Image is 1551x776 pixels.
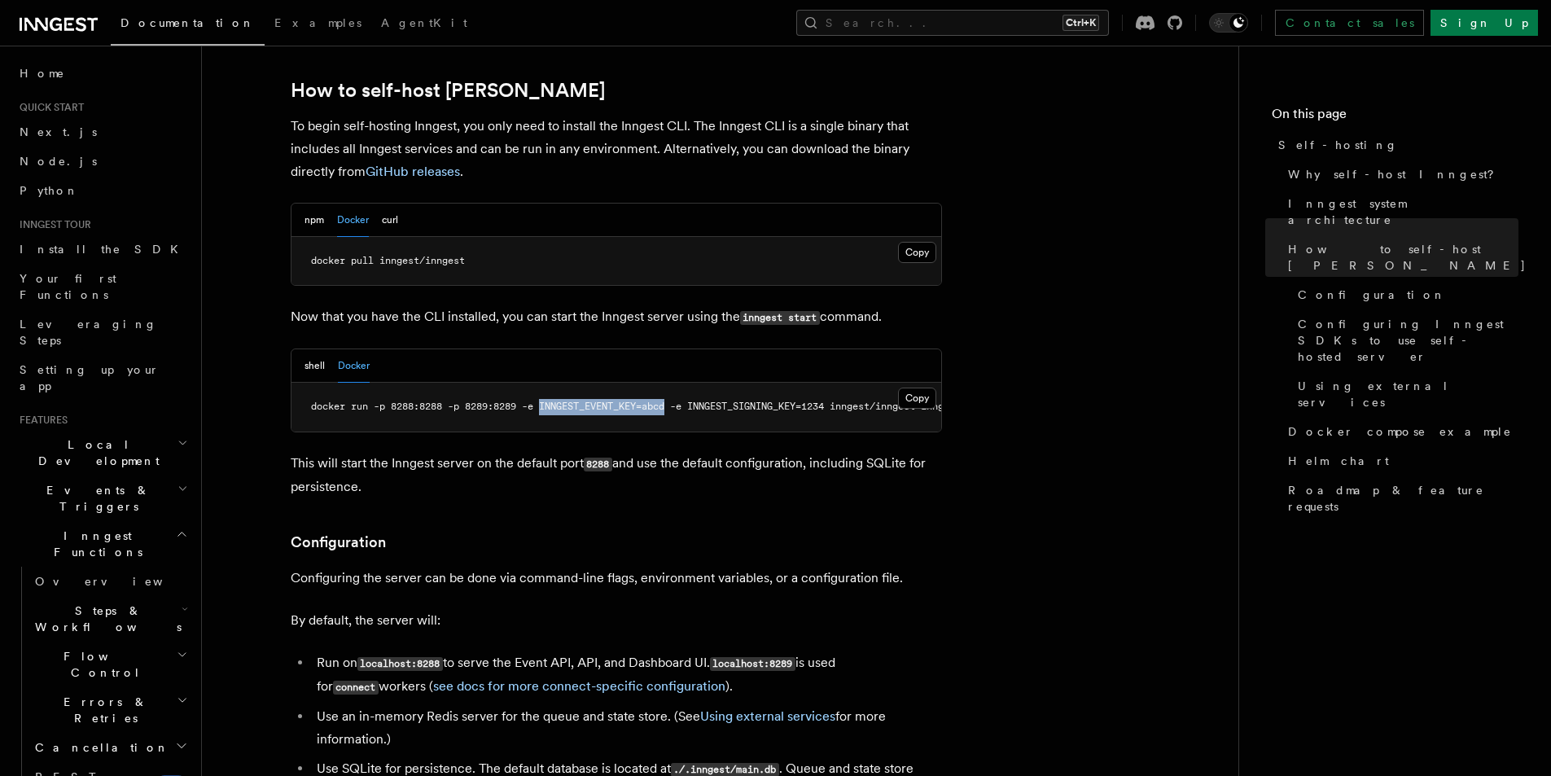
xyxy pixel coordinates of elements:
[13,414,68,427] span: Features
[20,363,160,392] span: Setting up your app
[898,388,936,409] button: Copy
[13,147,191,176] a: Node.js
[13,176,191,205] a: Python
[13,482,177,515] span: Events & Triggers
[28,567,191,596] a: Overview
[584,458,612,471] code: 8288
[28,603,182,635] span: Steps & Workflows
[13,430,191,476] button: Local Development
[291,79,605,102] a: How to self-host [PERSON_NAME]
[366,164,460,179] a: GitHub releases
[337,204,369,237] button: Docker
[274,16,361,29] span: Examples
[20,318,157,347] span: Leveraging Steps
[381,16,467,29] span: AgentKit
[796,10,1109,36] button: Search...Ctrl+K
[898,242,936,263] button: Copy
[291,531,386,554] a: Configuration
[291,609,942,632] p: By default, the server will:
[1275,10,1424,36] a: Contact sales
[13,436,177,469] span: Local Development
[13,101,84,114] span: Quick start
[1288,453,1389,469] span: Helm chart
[13,309,191,355] a: Leveraging Steps
[1282,417,1518,446] a: Docker compose example
[28,596,191,642] button: Steps & Workflows
[1298,287,1446,303] span: Configuration
[20,272,116,301] span: Your first Functions
[1288,241,1527,274] span: How to self-host [PERSON_NAME]
[28,733,191,762] button: Cancellation
[20,65,65,81] span: Home
[1282,446,1518,476] a: Helm chart
[13,528,176,560] span: Inngest Functions
[1278,137,1398,153] span: Self-hosting
[13,264,191,309] a: Your first Functions
[1291,309,1518,371] a: Configuring Inngest SDKs to use self-hosted server
[311,255,465,266] span: docker pull inngest/inngest
[1291,280,1518,309] a: Configuration
[311,401,995,412] span: docker run -p 8288:8288 -p 8289:8289 -e INNGEST_EVENT_KEY=abcd -e INNGEST_SIGNING_KEY=1234 innges...
[265,5,371,44] a: Examples
[1288,195,1518,228] span: Inngest system architecture
[13,355,191,401] a: Setting up your app
[1291,371,1518,417] a: Using external services
[20,243,188,256] span: Install the SDK
[13,521,191,567] button: Inngest Functions
[1298,316,1518,365] span: Configuring Inngest SDKs to use self-hosted server
[20,184,79,197] span: Python
[312,705,942,751] li: Use an in-memory Redis server for the queue and state store. (See for more information.)
[28,739,169,756] span: Cancellation
[13,218,91,231] span: Inngest tour
[1209,13,1248,33] button: Toggle dark mode
[357,657,443,671] code: localhost:8288
[291,452,942,498] p: This will start the Inngest server on the default port and use the default configuration, includi...
[1282,189,1518,235] a: Inngest system architecture
[13,476,191,521] button: Events & Triggers
[371,5,477,44] a: AgentKit
[1288,482,1518,515] span: Roadmap & feature requests
[291,567,942,590] p: Configuring the server can be done via command-line flags, environment variables, or a configurat...
[1062,15,1099,31] kbd: Ctrl+K
[1431,10,1538,36] a: Sign Up
[1288,166,1505,182] span: Why self-host Inngest?
[111,5,265,46] a: Documentation
[28,687,191,733] button: Errors & Retries
[1282,476,1518,521] a: Roadmap & feature requests
[740,311,820,325] code: inngest start
[13,117,191,147] a: Next.js
[120,16,255,29] span: Documentation
[35,575,203,588] span: Overview
[333,681,379,695] code: connect
[13,59,191,88] a: Home
[1298,378,1518,410] span: Using external services
[382,204,398,237] button: curl
[1288,423,1512,440] span: Docker compose example
[291,305,942,329] p: Now that you have the CLI installed, you can start the Inngest server using the command.
[312,651,942,699] li: Run on to serve the Event API, API, and Dashboard UI. is used for workers ( ).
[1272,130,1518,160] a: Self-hosting
[1272,104,1518,130] h4: On this page
[20,125,97,138] span: Next.js
[1282,235,1518,280] a: How to self-host [PERSON_NAME]
[433,678,725,694] a: see docs for more connect-specific configuration
[20,155,97,168] span: Node.js
[710,657,795,671] code: localhost:8289
[13,235,191,264] a: Install the SDK
[338,349,370,383] button: Docker
[1282,160,1518,189] a: Why self-host Inngest?
[291,115,942,183] p: To begin self-hosting Inngest, you only need to install the Inngest CLI. The Inngest CLI is a sin...
[28,694,177,726] span: Errors & Retries
[28,642,191,687] button: Flow Control
[305,349,325,383] button: shell
[28,648,177,681] span: Flow Control
[305,204,324,237] button: npm
[700,708,835,724] a: Using external services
